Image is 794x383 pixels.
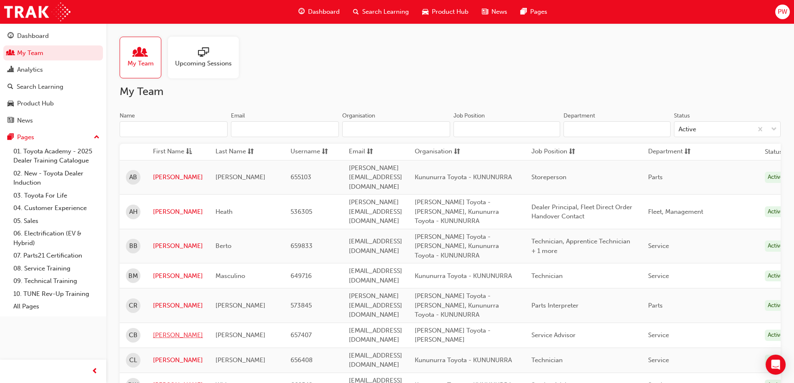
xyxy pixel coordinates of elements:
span: Parts [648,302,663,309]
span: Fleet, Management [648,208,703,215]
a: [PERSON_NAME] [153,355,203,365]
span: PW [778,7,787,17]
a: Dashboard [3,28,103,44]
span: pages-icon [521,7,527,17]
div: Dashboard [17,31,49,41]
span: sorting-icon [248,147,254,157]
span: Technician [531,356,563,364]
button: Pages [3,130,103,145]
span: people-icon [8,50,14,57]
a: guage-iconDashboard [292,3,346,20]
a: 02. New - Toyota Dealer Induction [10,167,103,189]
a: Product Hub [3,96,103,111]
span: sessionType_ONLINE_URL-icon [198,47,209,59]
th: Status [765,147,782,157]
div: News [17,116,33,125]
span: car-icon [422,7,428,17]
div: Email [231,112,245,120]
span: 536305 [291,208,312,215]
button: Last Namesorting-icon [215,147,261,157]
span: [PERSON_NAME][EMAIL_ADDRESS][DOMAIN_NAME] [349,292,402,318]
div: Active [765,355,786,366]
span: Service [648,356,669,364]
a: 01. Toyota Academy - 2025 Dealer Training Catalogue [10,145,103,167]
span: Dealer Principal, Fleet Direct Order Handover Contact [531,203,632,220]
span: Kununurra Toyota - KUNUNURRA [415,356,512,364]
a: 03. Toyota For Life [10,189,103,202]
span: sorting-icon [322,147,328,157]
input: Department [564,121,670,137]
a: pages-iconPages [514,3,554,20]
a: 07. Parts21 Certification [10,249,103,262]
div: Search Learning [17,82,63,92]
span: Product Hub [432,7,468,17]
span: Berto [215,242,231,250]
span: BM [128,271,138,281]
div: Active [765,240,786,252]
div: Product Hub [17,99,54,108]
a: [PERSON_NAME] [153,207,203,217]
a: 08. Service Training [10,262,103,275]
span: sorting-icon [684,147,691,157]
span: Service Advisor [531,331,576,339]
a: 10. TUNE Rev-Up Training [10,288,103,300]
span: First Name [153,147,184,157]
span: people-icon [135,47,146,59]
span: [PERSON_NAME] Toyota - [PERSON_NAME], Kununurra Toyota - KUNUNURRA [415,233,499,259]
div: Name [120,112,135,120]
span: CB [129,330,138,340]
div: Job Position [453,112,485,120]
span: AB [129,173,137,182]
span: 649716 [291,272,312,280]
input: Job Position [453,121,560,137]
span: Masculino [215,272,245,280]
a: My Team [120,37,168,78]
a: My Team [3,45,103,61]
button: Emailsorting-icon [349,147,395,157]
a: [PERSON_NAME] [153,241,203,251]
span: Job Position [531,147,567,157]
span: news-icon [8,117,14,125]
span: news-icon [482,7,488,17]
span: Parts Interpreter [531,302,579,309]
span: asc-icon [186,147,192,157]
div: Active [765,330,786,341]
img: Trak [4,3,70,21]
span: Upcoming Sessions [175,59,232,68]
span: [EMAIL_ADDRESS][DOMAIN_NAME] [349,238,402,255]
div: Open Intercom Messenger [766,355,786,375]
span: Kununurra Toyota - KUNUNURRA [415,173,512,181]
span: [PERSON_NAME] [215,356,266,364]
span: [PERSON_NAME] [215,331,266,339]
span: [PERSON_NAME] Toyota - [PERSON_NAME], Kununurra Toyota - KUNUNURRA [415,292,499,318]
a: All Pages [10,300,103,313]
span: Technician [531,272,563,280]
span: guage-icon [8,33,14,40]
div: Active [765,172,786,183]
button: Organisationsorting-icon [415,147,461,157]
a: News [3,113,103,128]
div: Active [765,300,786,311]
a: Analytics [3,62,103,78]
span: search-icon [8,83,13,91]
div: Analytics [17,65,43,75]
span: 656408 [291,356,313,364]
div: Department [564,112,595,120]
input: Name [120,121,228,137]
span: 659833 [291,242,313,250]
span: down-icon [771,124,777,135]
a: [PERSON_NAME] [153,301,203,310]
a: Upcoming Sessions [168,37,245,78]
a: search-iconSearch Learning [346,3,416,20]
span: Username [291,147,320,157]
span: News [491,7,507,17]
a: news-iconNews [475,3,514,20]
span: chart-icon [8,66,14,74]
span: search-icon [353,7,359,17]
a: [PERSON_NAME] [153,271,203,281]
span: 655103 [291,173,311,181]
span: sorting-icon [569,147,575,157]
div: Active [765,270,786,282]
